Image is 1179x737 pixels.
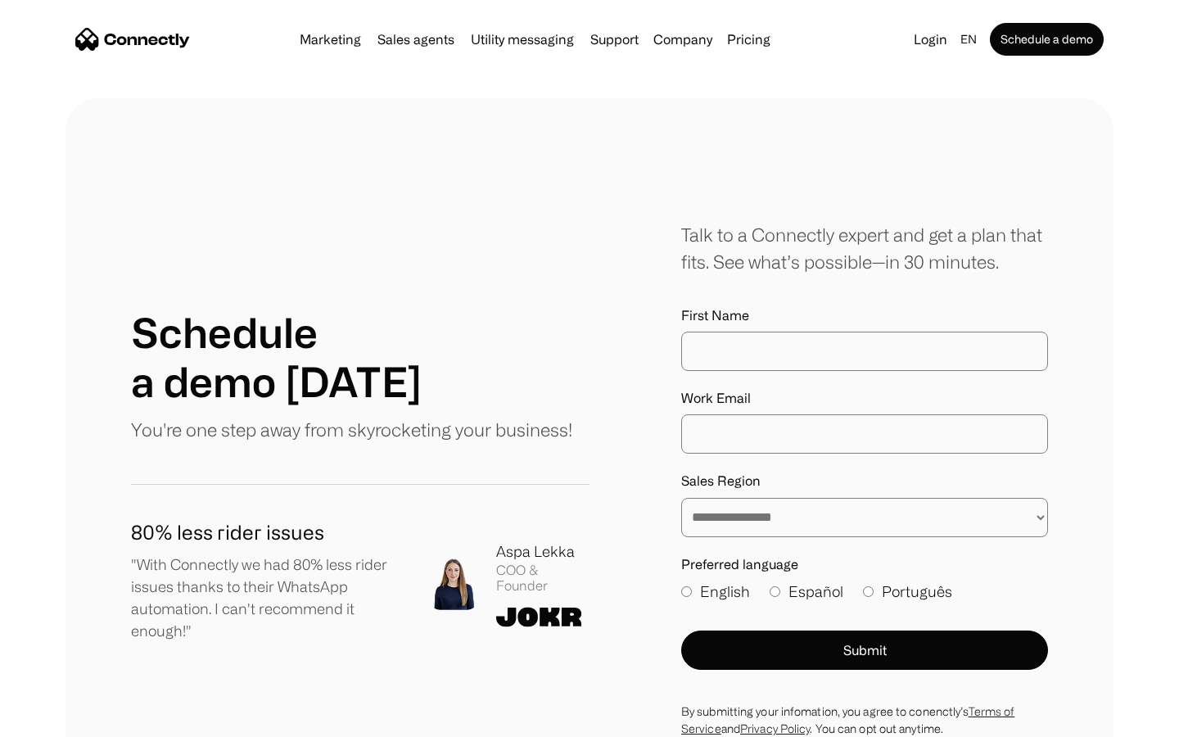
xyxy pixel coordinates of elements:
p: "With Connectly we had 80% less rider issues thanks to their WhatsApp automation. I can't recomme... [131,554,401,642]
button: Submit [681,631,1048,670]
div: COO & Founder [496,563,589,594]
h1: Schedule a demo [DATE] [131,308,422,406]
a: Support [584,33,645,46]
label: First Name [681,308,1048,323]
p: You're one step away from skyrocketing your business! [131,416,572,443]
div: Company [653,28,712,51]
a: Pricing [720,33,777,46]
label: Preferred language [681,557,1048,572]
input: English [681,586,692,597]
a: Sales agents [371,33,461,46]
label: Português [863,581,952,603]
div: en [960,28,977,51]
label: Work Email [681,391,1048,406]
label: English [681,581,750,603]
h1: 80% less rider issues [131,518,401,547]
input: Español [770,586,780,597]
aside: Language selected: English [16,707,98,731]
div: Aspa Lekka [496,540,589,563]
label: Español [770,581,843,603]
a: Terms of Service [681,705,1014,735]
label: Sales Region [681,473,1048,489]
a: Schedule a demo [990,23,1104,56]
div: Talk to a Connectly expert and get a plan that fits. See what’s possible—in 30 minutes. [681,221,1048,275]
a: Utility messaging [464,33,580,46]
a: Marketing [293,33,368,46]
div: By submitting your infomation, you agree to conenctly’s and . You can opt out anytime. [681,703,1048,737]
a: Privacy Policy [740,722,810,735]
a: Login [907,28,954,51]
input: Português [863,586,874,597]
ul: Language list [33,708,98,731]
